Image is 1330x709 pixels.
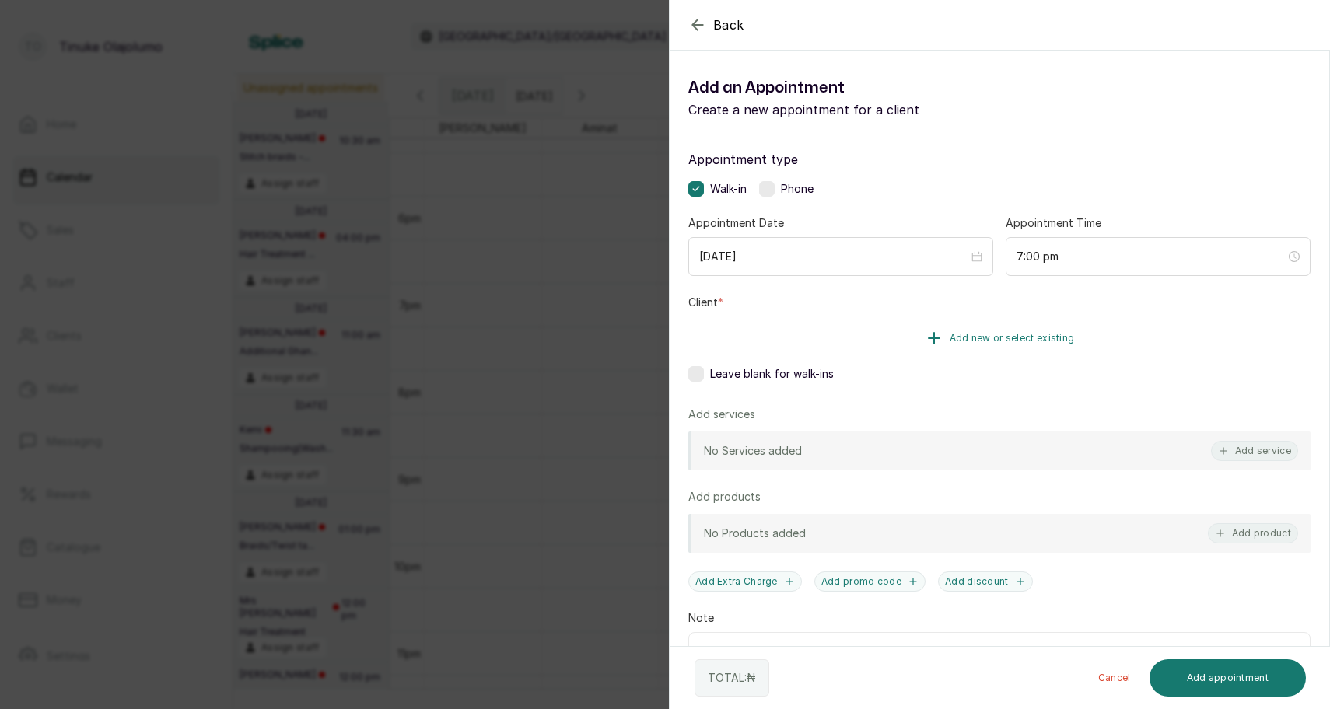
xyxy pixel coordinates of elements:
button: Add promo code [814,571,926,592]
button: Cancel [1086,659,1143,697]
button: Add discount [938,571,1033,592]
p: Add services [688,407,755,422]
p: No Products added [704,526,806,541]
button: Add product [1208,523,1298,543]
input: Select time [1017,248,1286,265]
span: Phone [781,181,814,197]
label: Appointment type [688,150,1311,169]
span: Leave blank for walk-ins [710,366,834,382]
p: TOTAL: ₦ [708,670,756,686]
p: Create a new appointment for a client [688,100,999,119]
label: Client [688,295,723,310]
label: Appointment Time [1006,215,1101,231]
h1: Add an Appointment [688,75,999,100]
button: Add new or select existing [688,316,1311,360]
p: Add products [688,489,761,505]
label: Appointment Date [688,215,784,231]
button: Add appointment [1150,659,1307,697]
span: Back [713,16,744,34]
button: Add Extra Charge [688,571,802,592]
button: Add service [1211,441,1298,461]
button: Back [688,16,744,34]
label: Note [688,610,714,626]
input: Select date [699,248,968,265]
p: No Services added [704,443,802,459]
span: Add new or select existing [950,332,1075,344]
span: Walk-in [710,181,747,197]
